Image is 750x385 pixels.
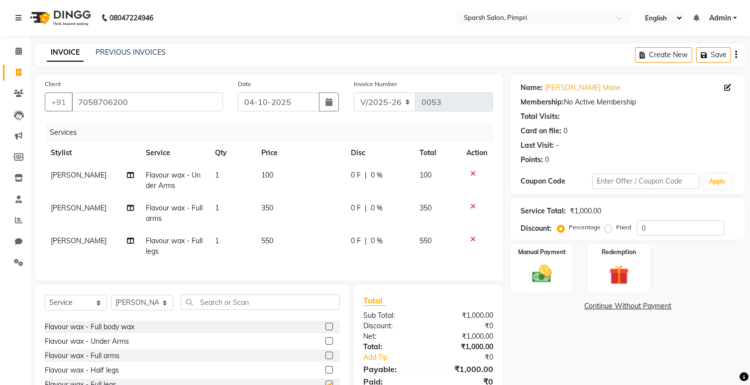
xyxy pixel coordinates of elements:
[371,236,383,246] span: 0 %
[146,203,203,223] span: Flavour wax - Full arms
[420,171,431,180] span: 100
[140,142,209,164] th: Service
[556,140,559,151] div: -
[563,126,567,136] div: 0
[521,206,566,216] div: Service Total:
[45,365,119,376] div: Flavour wax - Half legs
[356,321,429,331] div: Discount:
[429,363,501,375] div: ₹1,000.00
[429,331,501,342] div: ₹1,000.00
[356,310,429,321] div: Sub Total:
[255,142,345,164] th: Price
[603,263,635,287] img: _gift.svg
[440,352,501,363] div: ₹0
[351,203,361,213] span: 0 F
[356,331,429,342] div: Net:
[545,155,549,165] div: 0
[364,295,387,306] span: Total
[51,236,107,245] span: [PERSON_NAME]
[109,4,153,32] b: 08047224946
[570,206,601,216] div: ₹1,000.00
[429,310,501,321] div: ₹1,000.00
[146,171,201,190] span: Flavour wax - Under Arms
[47,44,84,62] a: INVOICE
[45,336,129,347] div: Flavour wax - Under Arms
[420,203,431,212] span: 350
[521,97,564,107] div: Membership:
[521,155,543,165] div: Points:
[521,111,560,122] div: Total Visits:
[181,294,340,310] input: Search or Scan
[51,171,107,180] span: [PERSON_NAME]
[365,203,367,213] span: |
[146,236,203,256] span: Flavour wax - Full legs
[521,140,554,151] div: Last Visit:
[351,170,361,181] span: 0 F
[215,203,219,212] span: 1
[351,236,361,246] span: 0 F
[45,322,134,332] div: Flavour wax - Full body wax
[45,351,119,361] div: Flavour wax - Full arms
[72,93,223,111] input: Search by Name/Mobile/Email/Code
[602,248,637,257] label: Redemption
[25,4,94,32] img: logo
[371,170,383,181] span: 0 %
[354,80,397,89] label: Invoice Number
[592,174,699,189] input: Enter Offer / Coupon Code
[345,142,414,164] th: Disc
[521,223,551,234] div: Discount:
[45,142,140,164] th: Stylist
[616,223,631,232] label: Fixed
[521,126,561,136] div: Card on file:
[545,83,621,93] a: [PERSON_NAME] Mane
[429,321,501,331] div: ₹0
[521,83,543,93] div: Name:
[261,203,273,212] span: 350
[45,80,61,89] label: Client
[518,248,566,257] label: Manual Payment
[215,236,219,245] span: 1
[356,342,429,352] div: Total:
[429,342,501,352] div: ₹1,000.00
[96,48,166,57] a: PREVIOUS INVOICES
[356,363,429,375] div: Payable:
[261,236,273,245] span: 550
[414,142,460,164] th: Total
[261,171,273,180] span: 100
[371,203,383,213] span: 0 %
[420,236,431,245] span: 550
[215,171,219,180] span: 1
[209,142,255,164] th: Qty
[696,47,731,63] button: Save
[460,142,493,164] th: Action
[45,93,73,111] button: +91
[521,97,735,107] div: No Active Membership
[51,203,107,212] span: [PERSON_NAME]
[46,123,501,142] div: Services
[521,176,592,187] div: Coupon Code
[365,170,367,181] span: |
[513,301,743,311] a: Continue Without Payment
[238,80,251,89] label: Date
[703,174,732,189] button: Apply
[635,47,692,63] button: Create New
[709,13,731,23] span: Admin
[569,223,601,232] label: Percentage
[526,263,558,285] img: _cash.svg
[356,352,441,363] a: Add Tip
[365,236,367,246] span: |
